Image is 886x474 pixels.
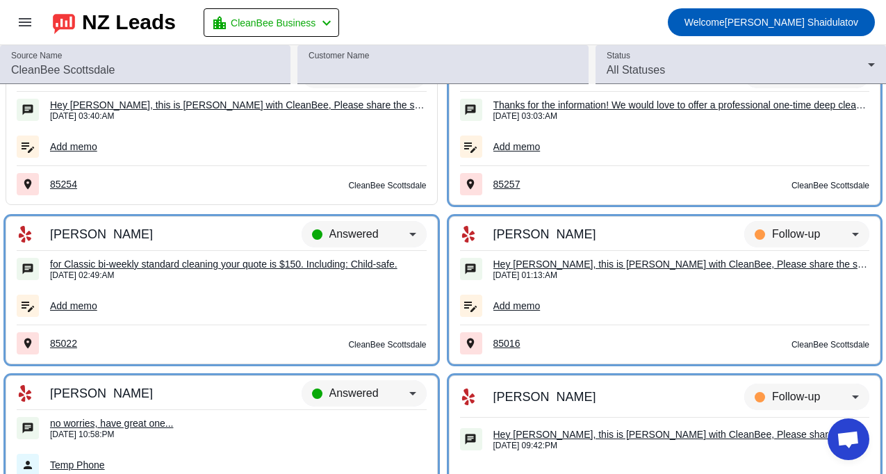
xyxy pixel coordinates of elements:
div: [PERSON_NAME] [50,228,238,240]
div: Open chat [828,418,869,460]
span: CleanBee Business [231,13,315,33]
div: 85254 [50,175,238,193]
div: Thanks for the information! We would love to offer a professional one-time deep cleaning for $240... [493,99,870,111]
mat-icon: location_city [211,15,228,31]
div: CleanBee Scottsdale [252,338,427,351]
button: CleanBee Business [204,8,339,37]
div: [PERSON_NAME] [50,387,238,400]
input: CleanBee Scottsdale [11,62,279,79]
div: [DATE] 02:49:AM [50,270,427,280]
span: Follow-up [772,391,820,402]
mat-icon: Yelp [17,385,33,402]
span: Follow-up [772,228,820,240]
div: [PERSON_NAME] [493,228,682,240]
div: [DATE] 03:40:AM [50,111,427,121]
div: Add memo [493,138,870,156]
span: All Statuses [607,64,665,76]
div: [DATE] 01:13:AM [493,270,870,280]
a: Temp Phone [50,457,105,473]
mat-label: Status [607,51,630,60]
mat-icon: Yelp [17,226,33,243]
button: Welcome[PERSON_NAME] Shaidulatov [668,8,875,36]
mat-icon: Yelp [460,389,477,405]
mat-icon: Yelp [460,226,477,243]
div: CleanBee Scottsdale [695,338,869,351]
span: Answered [329,228,379,240]
mat-icon: chevron_left [318,15,335,31]
div: Add memo [50,297,427,315]
div: 85016 [493,334,682,352]
div: [DATE] 10:58:PM [50,430,427,439]
div: Hey [PERSON_NAME], this is [PERSON_NAME] with CleanBee, Please share the size of the property so ... [493,428,870,441]
span: Answered [329,387,379,399]
div: 85257 [493,175,682,193]
mat-label: Customer Name [309,51,369,60]
mat-label: Source Name [11,51,62,60]
mat-icon: menu [17,14,33,31]
div: [PERSON_NAME] [493,391,682,403]
div: for Classic bi-weekly standard cleaning your quote is $150. Including: Child-safe. [50,258,427,270]
img: logo [53,10,75,34]
span: Welcome [684,17,725,28]
div: Add memo [50,138,427,156]
div: Hey [PERSON_NAME], this is [PERSON_NAME] with CleanBee, Please share the size of the property so ... [493,258,870,270]
div: CleanBee Scottsdale [252,179,427,192]
div: no worries, have great one... [50,417,427,430]
div: 85022 [50,334,238,352]
span: [PERSON_NAME] Shaidulatov [684,13,858,32]
div: Add memo [493,297,870,315]
div: NZ Leads [82,13,176,32]
div: CleanBee Scottsdale [695,179,869,192]
div: [DATE] 09:42:PM [493,441,870,450]
div: Hey [PERSON_NAME], this is [PERSON_NAME] with CleanBee, Please share the size of the property so ... [50,99,427,111]
div: [DATE] 03:03:AM [493,111,870,121]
